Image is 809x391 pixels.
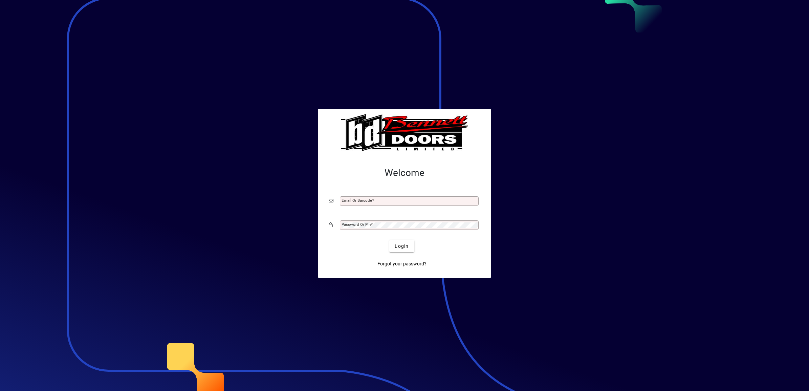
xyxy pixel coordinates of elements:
a: Forgot your password? [375,258,429,270]
mat-label: Email or Barcode [342,198,372,203]
mat-label: Password or Pin [342,222,371,227]
button: Login [389,240,414,252]
span: Login [395,243,409,250]
span: Forgot your password? [377,260,427,267]
h2: Welcome [329,167,480,179]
